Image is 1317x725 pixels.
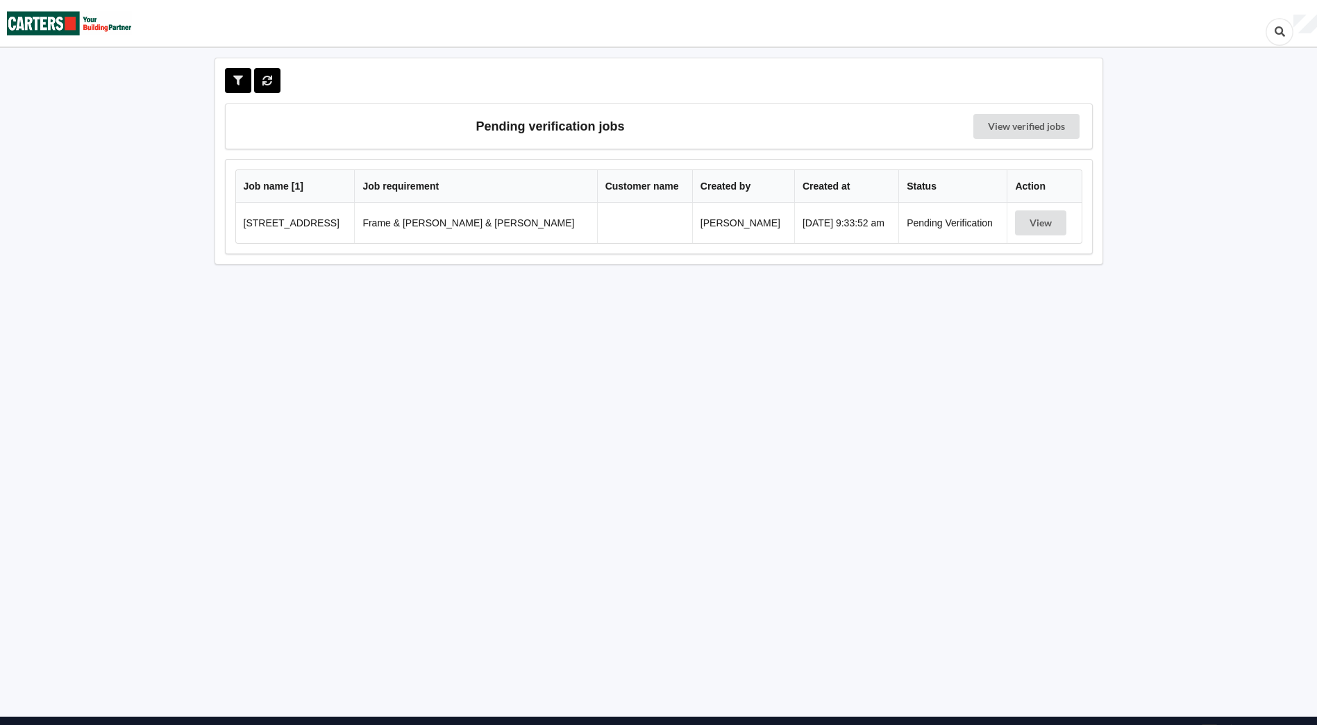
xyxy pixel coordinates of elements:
th: Created by [692,170,794,203]
a: View verified jobs [973,114,1080,139]
td: [STREET_ADDRESS] [236,203,355,243]
th: Status [898,170,1007,203]
td: [DATE] 9:33:52 am [794,203,898,243]
button: View [1015,210,1066,235]
div: User Profile [1293,15,1317,34]
th: Action [1007,170,1081,203]
th: Customer name [597,170,692,203]
th: Created at [794,170,898,203]
th: Job name [ 1 ] [236,170,355,203]
th: Job requirement [354,170,596,203]
td: [PERSON_NAME] [692,203,794,243]
img: Carters [7,1,132,46]
td: Frame & [PERSON_NAME] & [PERSON_NAME] [354,203,596,243]
a: View [1015,217,1069,228]
td: Pending Verification [898,203,1007,243]
h3: Pending verification jobs [235,114,866,139]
